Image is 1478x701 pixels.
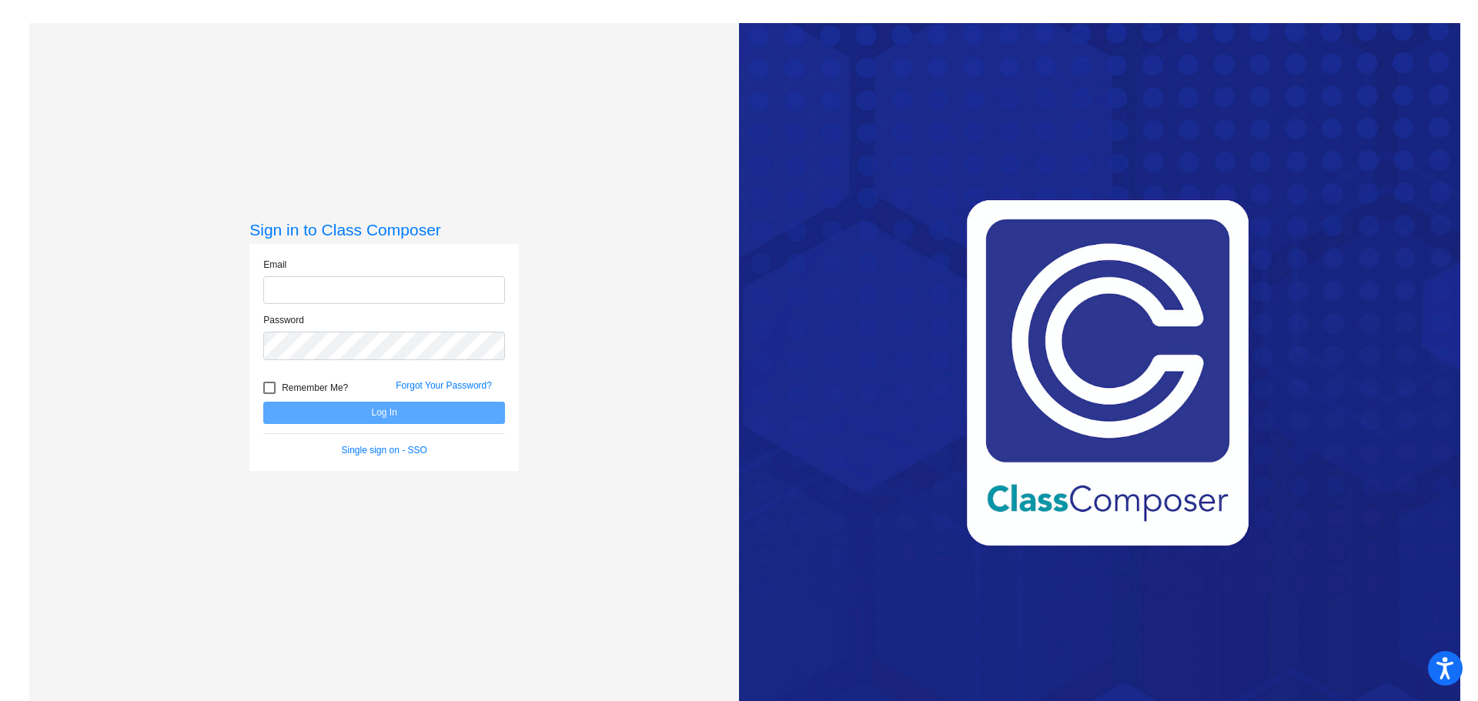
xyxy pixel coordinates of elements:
h3: Sign in to Class Composer [249,220,519,239]
label: Password [263,313,304,327]
label: Email [263,258,286,272]
button: Log In [263,402,505,424]
a: Forgot Your Password? [396,380,492,391]
a: Single sign on - SSO [342,445,427,456]
span: Remember Me? [282,379,348,397]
